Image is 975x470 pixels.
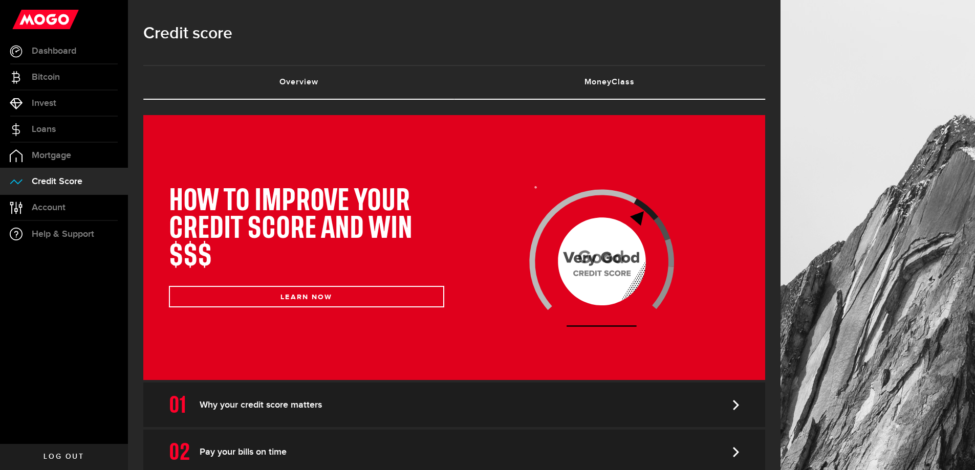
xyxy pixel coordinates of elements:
span: Help & Support [32,230,94,239]
h1: Credit score [143,20,765,47]
h1: HOW TO IMPROVE YOUR CREDIT SCORE AND WIN $$$ [169,188,444,271]
button: LEARN NOW [169,286,444,307]
a: MoneyClass [454,66,766,99]
span: Mortgage [32,151,71,160]
span: Bitcoin [32,73,60,82]
span: Log out [44,453,84,460]
span: Account [32,203,66,212]
span: Invest [32,99,56,108]
button: Open LiveChat chat widget [8,4,39,35]
span: Loans [32,125,56,134]
span: Credit Score [32,177,82,186]
ul: Tabs Navigation [143,65,765,100]
span: Dashboard [32,47,76,56]
a: Why your credit score matters [143,383,765,427]
a: Overview [143,66,454,99]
